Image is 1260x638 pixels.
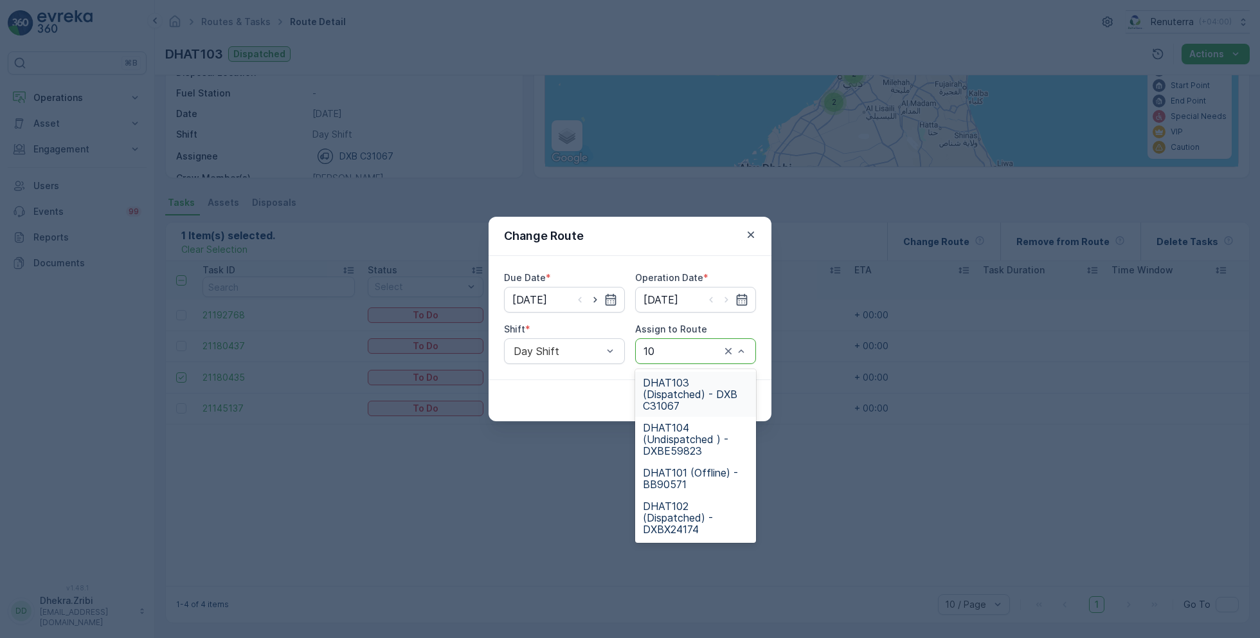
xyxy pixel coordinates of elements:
span: DHAT104 (Undispatched ) - DXBE59823 [643,422,748,457]
label: Due Date [504,272,546,283]
p: Change Route [504,227,584,245]
label: Assign to Route [635,324,707,334]
input: dd/mm/yyyy [635,287,756,313]
span: DHAT101 (Offline) - BB90571 [643,467,748,490]
label: Operation Date [635,272,703,283]
input: dd/mm/yyyy [504,287,625,313]
span: DHAT103 (Dispatched) - DXB C31067 [643,377,748,412]
span: DHAT102 (Dispatched) - DXBX24174 [643,500,748,535]
label: Shift [504,324,525,334]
